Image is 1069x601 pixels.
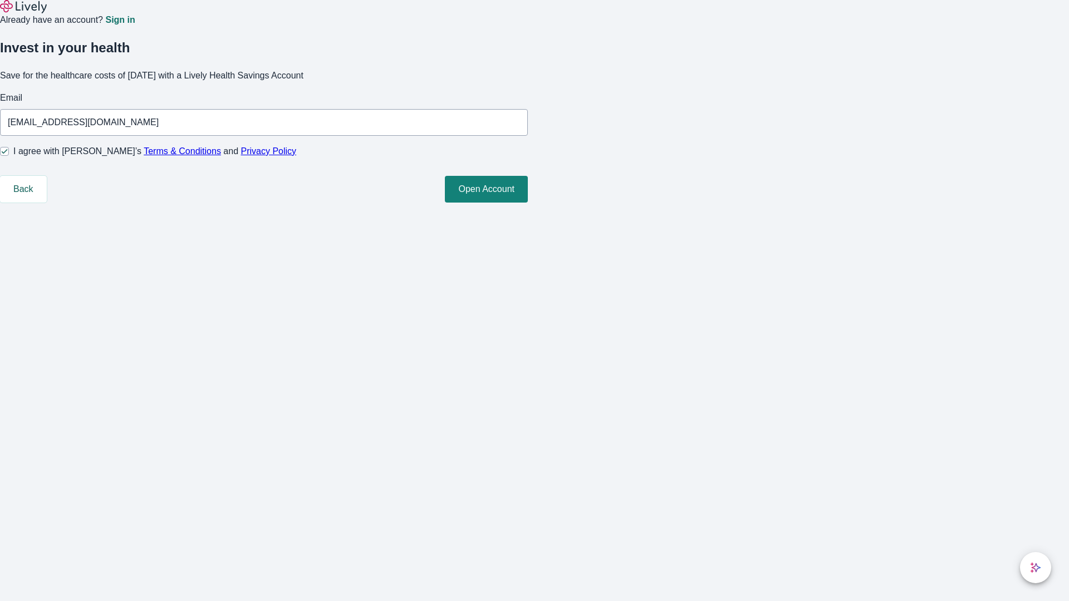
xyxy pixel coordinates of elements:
a: Privacy Policy [241,146,297,156]
a: Terms & Conditions [144,146,221,156]
a: Sign in [105,16,135,24]
button: Open Account [445,176,528,203]
span: I agree with [PERSON_NAME]’s and [13,145,296,158]
button: chat [1020,552,1051,583]
svg: Lively AI Assistant [1030,562,1041,573]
